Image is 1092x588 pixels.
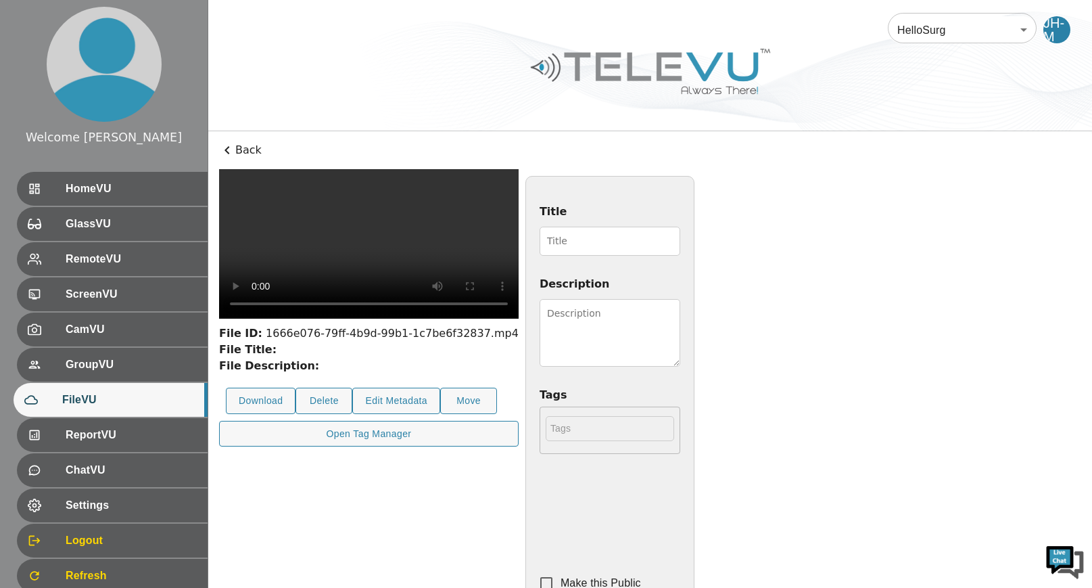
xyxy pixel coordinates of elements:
textarea: Type your message and hit 'Enter' [7,369,258,417]
label: Title [540,204,680,220]
p: Back [219,142,1081,158]
img: Chat Widget [1045,541,1085,581]
span: FileVU [62,392,197,408]
button: Download [226,388,295,414]
div: RemoteVU [17,242,208,276]
div: Welcome [PERSON_NAME] [26,129,182,146]
div: FileVU [14,383,208,417]
div: Chat with us now [70,71,227,89]
strong: File Title: [219,343,277,356]
img: profile.png [47,7,162,122]
button: Open Tag Manager [219,421,519,447]
button: Move [440,388,497,414]
div: GlassVU [17,207,208,241]
input: Title [540,227,680,256]
span: ScreenVU [66,286,197,302]
span: Refresh [66,568,197,584]
span: ReportVU [66,427,197,443]
div: Minimize live chat window [222,7,254,39]
div: JH-M [1043,16,1070,43]
input: Tags [546,416,674,441]
label: Description [540,276,680,292]
span: HomeVU [66,181,197,197]
label: Tags [540,387,680,403]
div: Logout [17,524,208,558]
div: ChatVU [17,453,208,487]
div: Settings [17,489,208,522]
button: Edit Metadata [352,388,440,414]
div: ScreenVU [17,277,208,311]
div: ReportVU [17,418,208,452]
div: HomeVU [17,172,208,206]
img: Logo [529,43,772,99]
span: Logout [66,533,197,549]
span: ChatVU [66,462,197,478]
span: CamVU [66,321,197,338]
strong: File ID: [219,327,262,340]
div: CamVU [17,313,208,346]
span: RemoteVU [66,251,197,267]
span: GlassVU [66,216,197,232]
span: GroupVU [66,357,197,373]
div: 1666e076-79ff-4b9d-99b1-1c7be6f32837.mp4 [219,325,519,342]
div: GroupVU [17,348,208,382]
span: Settings [66,497,197,514]
strong: File Description: [219,359,319,372]
span: Make this Public [561,576,641,588]
div: HelloSurg [888,11,1037,49]
button: Delete [295,388,352,414]
img: d_736959983_company_1615157101543_736959983 [23,63,57,97]
span: We're online! [78,171,187,307]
